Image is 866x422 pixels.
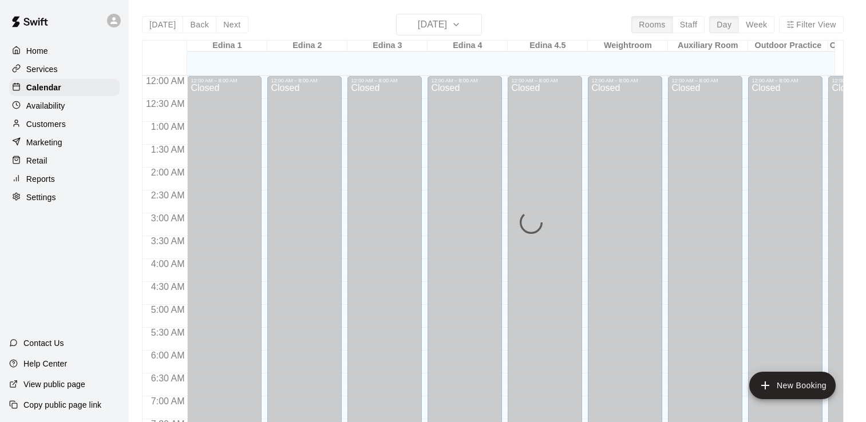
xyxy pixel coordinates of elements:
[148,213,188,223] span: 3:00 AM
[148,122,188,132] span: 1:00 AM
[26,137,62,148] p: Marketing
[351,78,418,83] div: 12:00 AM – 8:00 AM
[26,82,61,93] p: Calendar
[347,41,428,51] div: Edina 3
[26,45,48,57] p: Home
[148,373,188,383] span: 6:30 AM
[191,78,258,83] div: 12:00 AM – 8:00 AM
[148,282,188,292] span: 4:30 AM
[591,78,659,83] div: 12:00 AM – 8:00 AM
[9,79,120,96] a: Calendar
[748,41,828,51] div: Outdoor Practice
[148,168,188,177] span: 2:00 AM
[26,192,56,203] p: Settings
[671,78,739,83] div: 12:00 AM – 8:00 AM
[9,152,120,169] a: Retail
[428,41,508,51] div: Edina 4
[508,41,588,51] div: Edina 4.5
[148,145,188,154] span: 1:30 AM
[148,351,188,360] span: 6:00 AM
[143,99,188,109] span: 12:30 AM
[9,97,120,114] a: Availability
[271,78,338,83] div: 12:00 AM – 8:00 AM
[9,42,120,59] a: Home
[148,305,188,314] span: 5:00 AM
[588,41,668,51] div: Weightroom
[26,173,55,185] p: Reports
[187,41,267,51] div: Edina 1
[9,134,120,151] a: Marketing
[26,63,58,75] p: Services
[23,399,101,411] p: Copy public page link
[9,170,120,188] a: Reports
[752,78,819,83] div: 12:00 AM – 8:00 AM
[9,61,120,78] a: Services
[23,358,67,369] p: Help Center
[9,189,120,206] a: Settings
[668,41,748,51] div: Auxiliary Room
[26,118,66,130] p: Customers
[26,155,48,166] p: Retail
[148,259,188,269] span: 4:00 AM
[267,41,347,51] div: Edina 2
[148,396,188,406] span: 7:00 AM
[148,328,188,337] span: 5:30 AM
[148,236,188,246] span: 3:30 AM
[23,337,64,349] p: Contact Us
[431,78,499,83] div: 12:00 AM – 8:00 AM
[26,100,65,112] p: Availability
[143,76,188,86] span: 12:00 AM
[511,78,579,83] div: 12:00 AM – 8:00 AM
[148,190,188,200] span: 2:30 AM
[23,379,85,390] p: View public page
[749,372,836,399] button: add
[9,116,120,133] a: Customers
